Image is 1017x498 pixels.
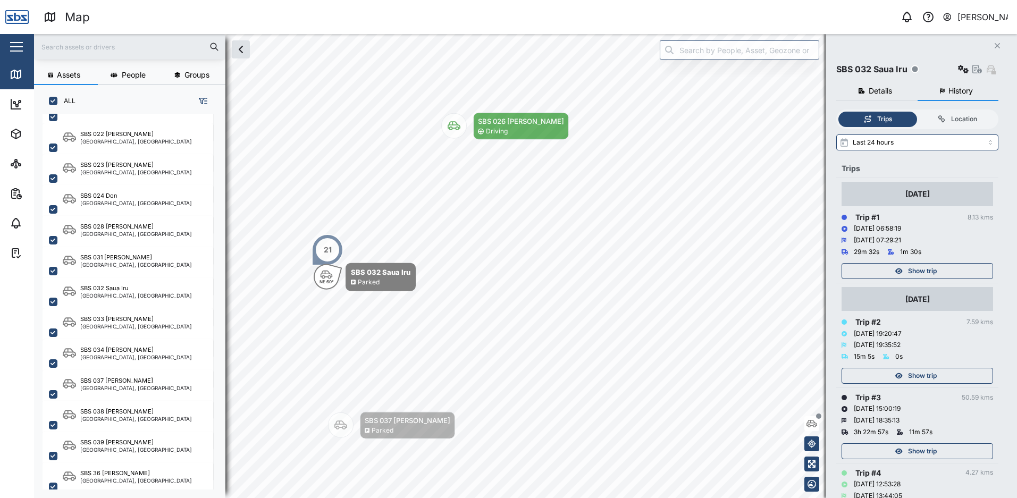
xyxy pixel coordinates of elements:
div: [DATE] [905,293,930,305]
span: Details [869,87,892,95]
button: Show trip [842,443,993,459]
div: [GEOGRAPHIC_DATA], [GEOGRAPHIC_DATA] [80,170,192,175]
span: Groups [184,71,209,79]
input: Search assets or drivers [40,39,219,55]
div: Location [951,114,977,124]
div: [GEOGRAPHIC_DATA], [GEOGRAPHIC_DATA] [80,354,192,360]
div: 3h 22m 57s [854,427,888,437]
div: 1m 30s [900,247,921,257]
div: [GEOGRAPHIC_DATA], [GEOGRAPHIC_DATA] [80,447,192,452]
div: 0s [895,352,903,362]
div: 50.59 kms [962,393,993,403]
div: [DATE] 18:35:13 [854,416,900,426]
div: SBS 032 Saua Iru [80,284,129,293]
div: 4.27 kms [965,468,993,478]
div: SBS 034 [PERSON_NAME] [80,345,154,354]
div: [GEOGRAPHIC_DATA], [GEOGRAPHIC_DATA] [80,139,192,144]
div: NE 60° [320,280,334,284]
div: Driving [486,126,508,137]
div: Alarms [28,217,61,229]
div: SBS 36 [PERSON_NAME] [80,469,150,478]
div: [GEOGRAPHIC_DATA], [GEOGRAPHIC_DATA] [80,108,192,113]
div: [DATE] 19:20:47 [854,329,902,339]
div: SBS 037 [PERSON_NAME] [80,376,153,385]
input: Search by People, Asset, Geozone or Place [660,40,819,60]
div: Map [65,8,90,27]
div: Dashboard [28,98,75,110]
span: Assets [57,71,80,79]
div: grid [43,114,225,489]
div: SBS 039 [PERSON_NAME] [80,438,154,447]
div: 29m 32s [854,247,879,257]
div: SBS 032 Saua Iru [836,63,907,76]
div: SBS 032 Saua Iru [351,267,410,277]
div: [GEOGRAPHIC_DATA], [GEOGRAPHIC_DATA] [80,478,192,483]
div: Map marker [328,412,455,439]
img: Main Logo [5,5,29,29]
div: [PERSON_NAME] [957,11,1008,24]
div: SBS 038 [PERSON_NAME] [80,407,154,416]
div: SBS 033 [PERSON_NAME] [80,315,154,324]
div: SBS 031 [PERSON_NAME] [80,253,152,262]
div: [GEOGRAPHIC_DATA], [GEOGRAPHIC_DATA] [80,416,192,421]
div: SBS 037 [PERSON_NAME] [365,415,450,426]
div: [DATE] 06:58:19 [854,224,901,234]
div: Tasks [28,247,57,259]
div: 8.13 kms [968,213,993,223]
div: Parked [358,277,380,288]
input: Select range [836,134,998,150]
div: Assets [28,128,61,140]
span: Show trip [908,368,937,383]
div: Map marker [312,234,343,266]
div: [GEOGRAPHIC_DATA], [GEOGRAPHIC_DATA] [80,324,192,329]
button: [PERSON_NAME] [942,10,1008,24]
span: History [948,87,973,95]
div: Trips [842,163,993,174]
div: Trip # 2 [855,316,881,328]
div: [DATE] [905,188,930,200]
canvas: Map [34,34,1017,498]
div: Parked [372,426,393,436]
div: [DATE] 19:35:52 [854,340,901,350]
div: [DATE] 07:29:21 [854,235,901,246]
div: Map marker [441,113,569,140]
label: ALL [57,97,75,105]
span: People [122,71,146,79]
div: [GEOGRAPHIC_DATA], [GEOGRAPHIC_DATA] [80,262,192,267]
div: Trip # 4 [855,467,881,479]
div: Trip # 3 [855,392,881,403]
div: Map marker [314,263,416,291]
div: SBS 026 [PERSON_NAME] [478,116,564,126]
div: [GEOGRAPHIC_DATA], [GEOGRAPHIC_DATA] [80,293,192,298]
span: Show trip [908,444,937,459]
div: 15m 5s [854,352,875,362]
div: Sites [28,158,53,170]
div: SBS 024 Don [80,191,117,200]
div: [GEOGRAPHIC_DATA], [GEOGRAPHIC_DATA] [80,385,192,391]
div: Map [28,69,52,80]
div: SBS 023 [PERSON_NAME] [80,161,154,170]
div: [GEOGRAPHIC_DATA], [GEOGRAPHIC_DATA] [80,231,192,237]
span: Show trip [908,264,937,278]
div: 21 [324,244,332,256]
div: SBS 028 [PERSON_NAME] [80,222,154,231]
div: [DATE] 15:00:19 [854,404,901,414]
div: [GEOGRAPHIC_DATA], [GEOGRAPHIC_DATA] [80,200,192,206]
button: Show trip [842,368,993,384]
div: 11m 57s [909,427,932,437]
div: SBS 022 [PERSON_NAME] [80,130,154,139]
div: [DATE] 12:53:28 [854,479,901,489]
button: Show trip [842,263,993,279]
div: Trips [877,114,892,124]
div: Reports [28,188,64,199]
div: Trip # 1 [855,212,879,223]
div: 7.59 kms [966,317,993,327]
